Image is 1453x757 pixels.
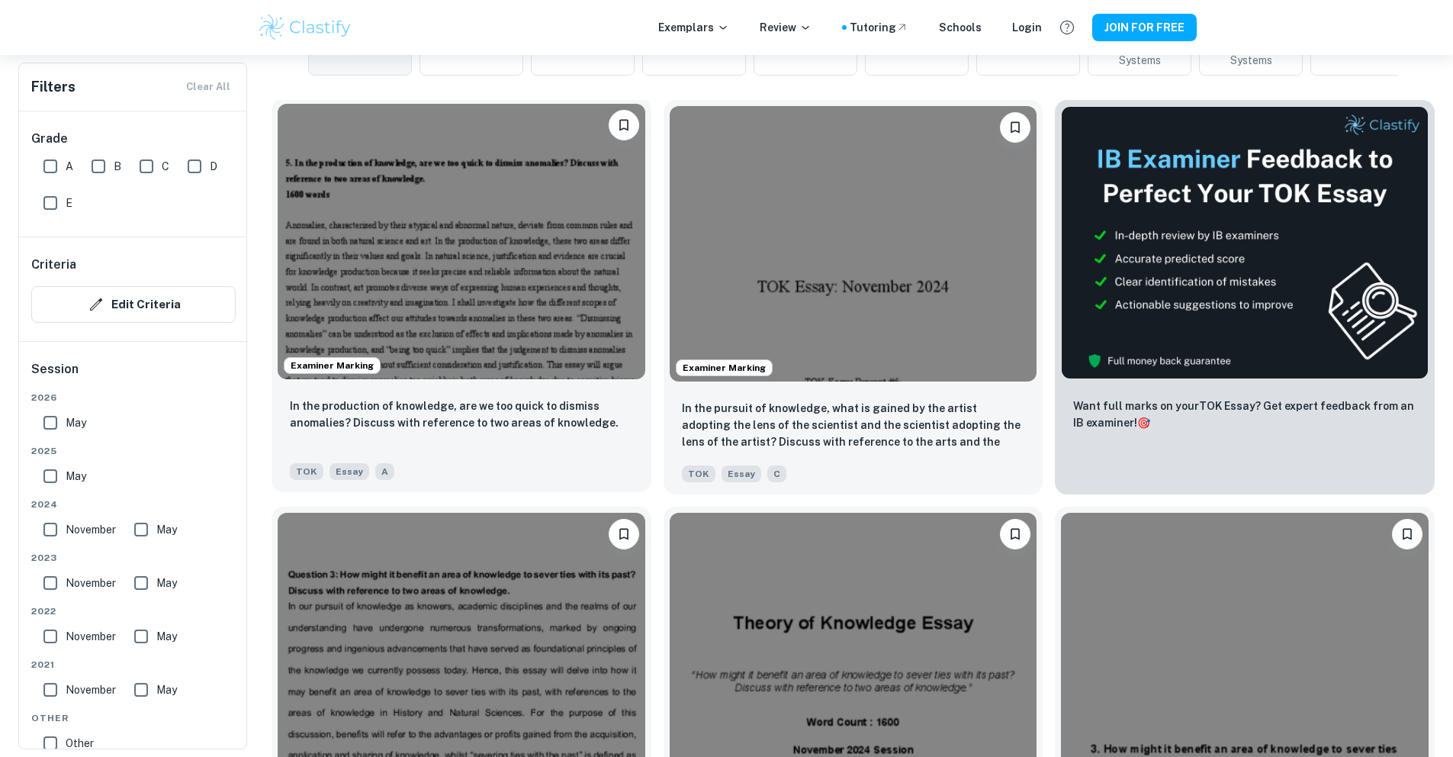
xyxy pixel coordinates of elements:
img: TOK Essay example thumbnail: In the pursuit of knowledge, what is gai [670,106,1037,382]
span: May [156,575,177,591]
img: TOK Essay example thumbnail: In the production of knowledge, are we t [278,104,645,379]
a: ThumbnailWant full marks on yourTOK Essay? Get expert feedback from an IB examiner! [1055,100,1435,494]
a: Examiner MarkingPlease log in to bookmark exemplarsIn the pursuit of knowledge, what is gained by... [664,100,1043,494]
span: November [66,681,116,698]
span: Other [66,735,94,752]
a: Examiner MarkingPlease log in to bookmark exemplarsIn the production of knowledge, are we too qui... [272,100,651,494]
span: A [375,463,394,480]
h6: Session [31,360,236,391]
button: Please log in to bookmark exemplars [1392,519,1422,549]
span: E [66,195,72,211]
p: Want full marks on your TOK Essay ? Get expert feedback from an IB examiner! [1073,398,1416,431]
span: May [156,681,177,698]
span: TOK [682,465,715,482]
button: Please log in to bookmark exemplars [1000,112,1030,143]
p: In the production of knowledge, are we too quick to dismiss anomalies? Discuss with reference to ... [290,398,633,431]
span: A [66,158,73,175]
span: 2021 [31,658,236,672]
span: May [156,521,177,538]
span: 2022 [31,604,236,618]
span: TOK [290,463,323,480]
a: Login [1012,19,1042,36]
span: Essay [722,465,761,482]
span: Examiner Marking [677,361,772,375]
span: May [66,414,86,431]
span: B [114,158,121,175]
a: Schools [939,19,982,36]
span: 2024 [31,498,236,511]
span: May [66,468,86,485]
button: Please log in to bookmark exemplars [609,519,639,549]
p: Exemplars [658,19,729,36]
h6: Criteria [31,256,76,274]
button: Please log in to bookmark exemplars [1000,519,1030,549]
img: Clastify logo [257,12,354,43]
button: JOIN FOR FREE [1092,14,1197,41]
p: Review [760,19,812,36]
span: 2023 [31,551,236,565]
span: D [210,158,217,175]
button: Please log in to bookmark exemplars [609,110,639,140]
button: Help and Feedback [1054,14,1080,40]
p: In the pursuit of knowledge, what is gained by the artist adopting the lens of the scientist and ... [682,400,1025,452]
span: 🎯 [1137,417,1150,429]
span: Essay [329,463,369,480]
span: Other [31,711,236,725]
span: May [156,628,177,645]
span: 2026 [31,391,236,404]
span: C [767,465,786,482]
a: Tutoring [850,19,908,36]
span: C [162,158,169,175]
img: Thumbnail [1061,106,1429,379]
span: 2025 [31,444,236,458]
span: Examiner Marking [284,359,380,372]
h6: Grade [31,130,236,148]
span: November [66,628,116,645]
button: Edit Criteria [31,286,236,323]
h6: Filters [31,76,76,98]
span: November [66,521,116,538]
span: November [66,575,116,591]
